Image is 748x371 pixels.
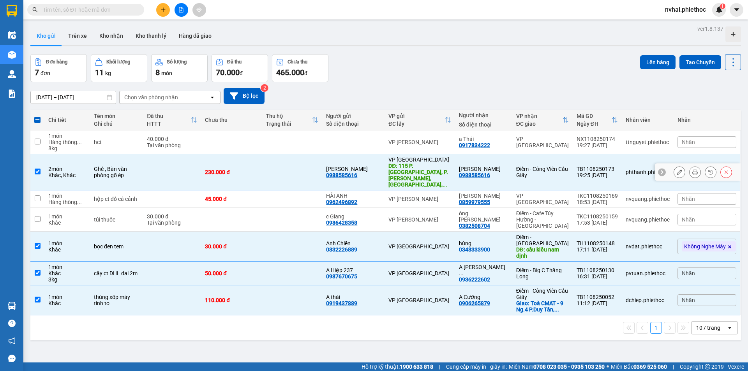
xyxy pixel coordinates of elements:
[48,117,86,123] div: Chi tiết
[196,7,202,12] span: aim
[677,117,736,123] div: Nhãn
[388,163,451,188] div: DĐ: 115 P. Hai Bà Trưng, P. Lê Hồng, Thái Bình, Việt Nam
[577,136,618,142] div: NX1108250174
[43,5,135,14] input: Tìm tên, số ĐT hoặc mã đơn
[577,267,618,273] div: TB1108250130
[48,276,86,283] div: 3 kg
[577,220,618,226] div: 17:53 [DATE]
[48,240,86,246] div: 1 món
[516,121,563,127] div: ĐC giao
[129,26,173,45] button: Kho thanh lý
[516,267,569,280] div: Điểm - Big C Thăng Long
[161,7,166,12] span: plus
[577,240,618,246] div: TH1108250148
[124,93,178,101] div: Chọn văn phòng nhận
[8,302,16,310] img: warehouse-icon
[533,364,605,370] strong: 0708 023 035 - 0935 103 250
[147,142,197,148] div: Tại văn phòng
[577,121,612,127] div: Ngày ĐH
[175,3,188,17] button: file-add
[362,362,433,371] span: Hỗ trợ kỹ thuật:
[388,121,445,127] div: ĐC lấy
[516,300,569,313] div: Giao: Toà CMAT - 9 Ng.4 P.Duy Tân, Dịch Vọng Hậu, Cầu Giấy, Hà Nội 100000, Việt Nam
[446,362,507,371] span: Cung cấp máy in - giấy in:
[288,59,307,65] div: Chưa thu
[459,246,490,253] div: 0348333900
[8,320,16,327] span: question-circle
[611,362,667,371] span: Miền Bắc
[516,210,569,229] div: Điểm - Cafe Túy Hường - [GEOGRAPHIC_DATA]
[48,300,86,306] div: Khác
[684,243,726,250] span: Không Nghe Máy
[633,364,667,370] strong: 0369 525 060
[673,362,674,371] span: |
[516,113,563,119] div: VP nhận
[205,169,258,175] div: 230.000 đ
[105,70,111,76] span: kg
[650,322,662,334] button: 1
[721,4,724,9] span: 1
[459,294,508,300] div: A Cường
[31,91,116,104] input: Select a date range.
[439,362,440,371] span: |
[151,54,208,82] button: Số lượng8món
[30,54,87,82] button: Đơn hàng7đơn
[95,68,104,77] span: 11
[385,110,455,130] th: Toggle SortBy
[326,121,381,127] div: Số điện thoại
[573,110,622,130] th: Toggle SortBy
[626,216,670,223] div: nvquang.phiethoc
[147,220,197,226] div: Tại văn phòng
[48,199,86,205] div: Hàng thông thường
[30,26,62,45] button: Kho gửi
[205,196,258,202] div: 45.000 đ
[227,59,242,65] div: Đã thu
[94,270,139,276] div: cây ct DHL dai 2m
[697,25,723,33] div: ver 1.8.137
[459,121,508,128] div: Số điện thoại
[459,270,464,276] span: ...
[727,325,733,331] svg: open
[626,169,670,175] div: phthanh.phiethoc
[577,172,618,178] div: 19:25 [DATE]
[48,145,86,151] div: 8 kg
[459,300,490,306] div: 0906265879
[459,264,508,276] div: A Trần Lâm Cty APAL
[7,5,17,17] img: logo-vxr
[459,199,490,205] div: 0859979555
[143,110,201,130] th: Toggle SortBy
[720,4,725,9] sup: 1
[8,355,16,362] span: message
[725,26,741,42] div: Tạo kho hàng mới
[48,193,86,199] div: 1 món
[459,166,508,172] div: Anh Khuê
[91,54,147,82] button: Khối lượng11kg
[35,68,39,77] span: 7
[276,68,304,77] span: 465.000
[516,246,569,259] div: DĐ: cầu kiều nam định
[459,112,508,118] div: Người nhận
[326,240,381,246] div: Anh Chiến
[626,139,670,145] div: ttnguyet.phiethoc
[94,166,139,178] div: Ghế , Bàn văn phòng gỗ ép
[577,142,618,148] div: 19:27 [DATE]
[212,54,268,82] button: Đã thu70.000đ
[62,26,93,45] button: Trên xe
[94,243,139,250] div: bọc đen tem
[326,113,381,119] div: Người gửi
[516,166,569,178] div: Điểm - Công Viên Cầu Giấy
[577,273,618,280] div: 16:31 [DATE]
[48,264,86,270] div: 1 món
[216,68,240,77] span: 70.000
[272,54,328,82] button: Chưa thu465.000đ
[607,365,609,368] span: ⚪️
[516,193,569,205] div: VP [GEOGRAPHIC_DATA]
[626,270,670,276] div: pvtuan.phiethoc
[48,213,86,220] div: 1 món
[459,142,490,148] div: 0917834222
[626,243,670,250] div: nvdat.phiethoc
[8,90,16,98] img: solution-icon
[147,136,197,142] div: 40.000 đ
[94,113,139,119] div: Tên món
[48,220,86,226] div: Khác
